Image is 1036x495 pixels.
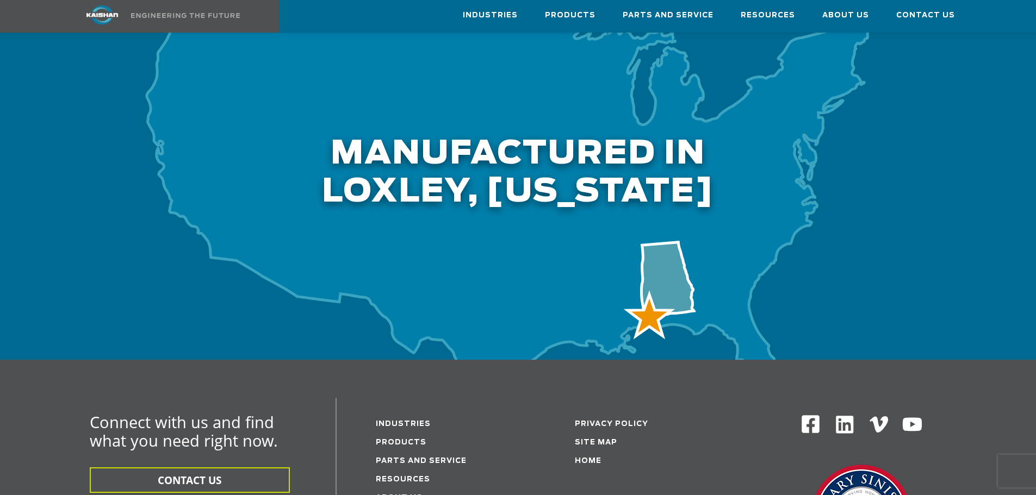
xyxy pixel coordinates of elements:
[61,5,143,24] img: kaishan logo
[68,12,969,211] h2: Manufactured in LOXLEY, [US_STATE]
[376,439,426,446] a: Products
[90,467,290,493] button: CONTACT US
[463,1,518,30] a: Industries
[575,421,648,428] a: Privacy Policy
[896,1,955,30] a: Contact Us
[834,414,855,435] img: Linkedin
[741,9,795,22] span: Resources
[376,476,430,483] a: Resources
[870,416,888,432] img: Vimeo
[90,411,278,451] span: Connect with us and find what you need right now.
[896,9,955,22] span: Contact Us
[131,13,240,18] img: Engineering the future
[545,1,595,30] a: Products
[376,421,431,428] a: Industries
[741,1,795,30] a: Resources
[376,458,467,465] a: Parts and service
[822,1,869,30] a: About Us
[463,9,518,22] span: Industries
[575,458,601,465] a: Home
[822,9,869,22] span: About Us
[902,414,923,435] img: Youtube
[623,9,714,22] span: Parts and Service
[575,439,617,446] a: Site Map
[801,414,821,434] img: Facebook
[545,9,595,22] span: Products
[623,1,714,30] a: Parts and Service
